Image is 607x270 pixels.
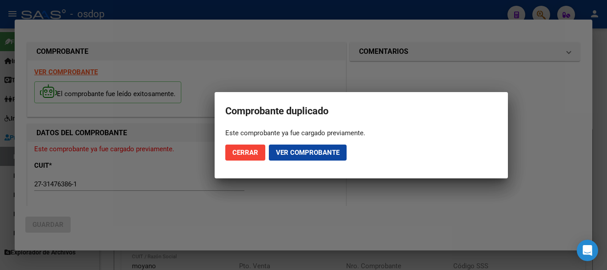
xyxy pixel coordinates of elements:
[225,129,497,137] div: Este comprobante ya fue cargado previamente.
[276,149,339,157] span: Ver comprobante
[232,149,258,157] span: Cerrar
[225,103,497,120] h2: Comprobante duplicado
[269,145,347,161] button: Ver comprobante
[577,240,598,261] div: Open Intercom Messenger
[225,145,265,161] button: Cerrar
